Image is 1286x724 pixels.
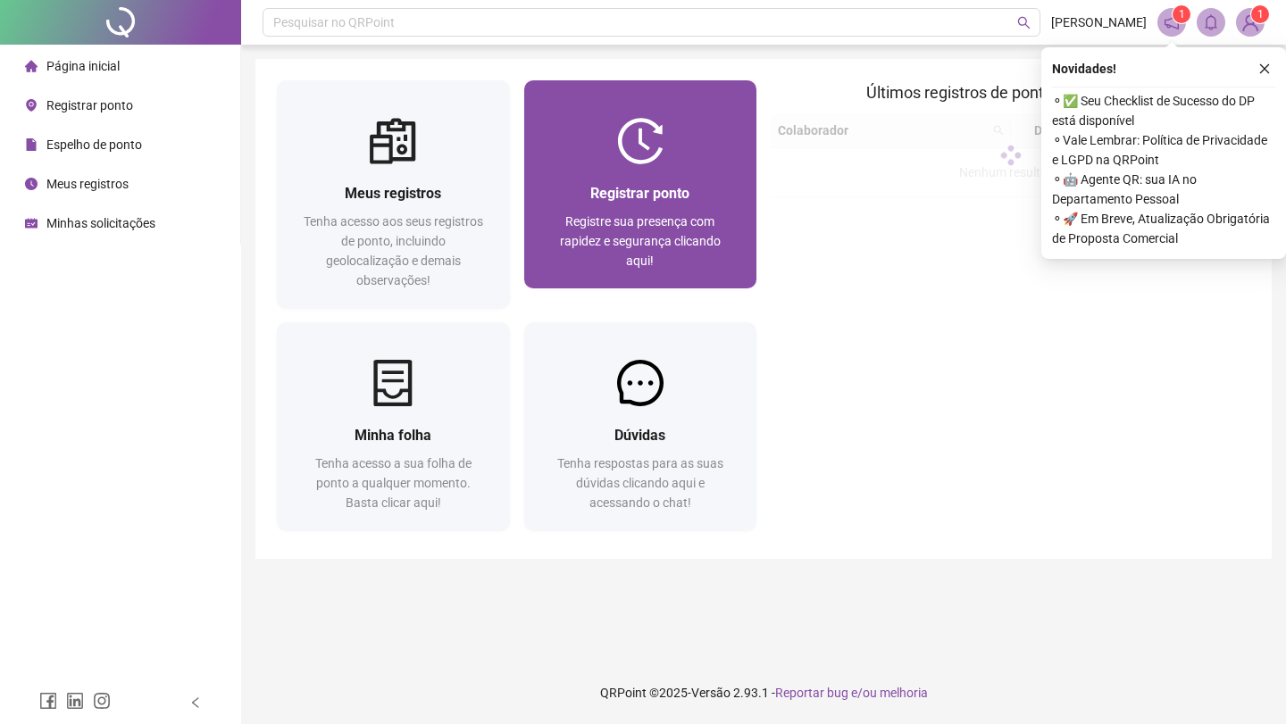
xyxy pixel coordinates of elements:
span: Meus registros [345,185,441,202]
span: Registrar ponto [590,185,689,202]
sup: 1 [1173,5,1190,23]
span: home [25,60,38,72]
span: ⚬ Vale Lembrar: Política de Privacidade e LGPD na QRPoint [1052,130,1275,170]
span: bell [1203,14,1219,30]
span: Tenha respostas para as suas dúvidas clicando aqui e acessando o chat! [557,456,723,510]
a: Registrar pontoRegistre sua presença com rapidez e segurança clicando aqui! [524,80,757,288]
span: Registrar ponto [46,98,133,112]
span: Novidades ! [1052,59,1116,79]
span: schedule [25,217,38,229]
span: Tenha acesso a sua folha de ponto a qualquer momento. Basta clicar aqui! [315,456,472,510]
span: environment [25,99,38,112]
span: ⚬ ✅ Seu Checklist de Sucesso do DP está disponível [1052,91,1275,130]
span: left [189,696,202,709]
span: Meus registros [46,177,129,191]
span: facebook [39,692,57,710]
span: Tenha acesso aos seus registros de ponto, incluindo geolocalização e demais observações! [304,214,483,287]
span: linkedin [66,692,84,710]
span: Espelho de ponto [46,137,142,152]
span: instagram [93,692,111,710]
span: notification [1164,14,1180,30]
span: ⚬ 🤖 Agente QR: sua IA no Departamento Pessoal [1052,170,1275,209]
span: Versão [691,686,731,700]
span: file [25,138,38,151]
span: search [1017,16,1031,29]
a: DúvidasTenha respostas para as suas dúvidas clicando aqui e acessando o chat! [524,322,757,530]
span: Dúvidas [614,427,665,444]
span: 1 [1257,8,1264,21]
a: Minha folhaTenha acesso a sua folha de ponto a qualquer momento. Basta clicar aqui! [277,322,510,530]
span: Página inicial [46,59,120,73]
span: ⚬ 🚀 Em Breve, Atualização Obrigatória de Proposta Comercial [1052,209,1275,248]
span: clock-circle [25,178,38,190]
span: close [1258,62,1271,75]
span: Últimos registros de ponto sincronizados [866,83,1155,102]
footer: QRPoint © 2025 - 2.93.1 - [241,662,1286,724]
span: Minha folha [355,427,431,444]
span: Registre sua presença com rapidez e segurança clicando aqui! [560,214,721,268]
span: [PERSON_NAME] [1051,12,1147,32]
span: 1 [1179,8,1185,21]
span: Reportar bug e/ou melhoria [775,686,928,700]
span: Minhas solicitações [46,216,155,230]
sup: Atualize o seu contato no menu Meus Dados [1251,5,1269,23]
a: Meus registrosTenha acesso aos seus registros de ponto, incluindo geolocalização e demais observa... [277,80,510,308]
img: 63900 [1237,9,1264,36]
